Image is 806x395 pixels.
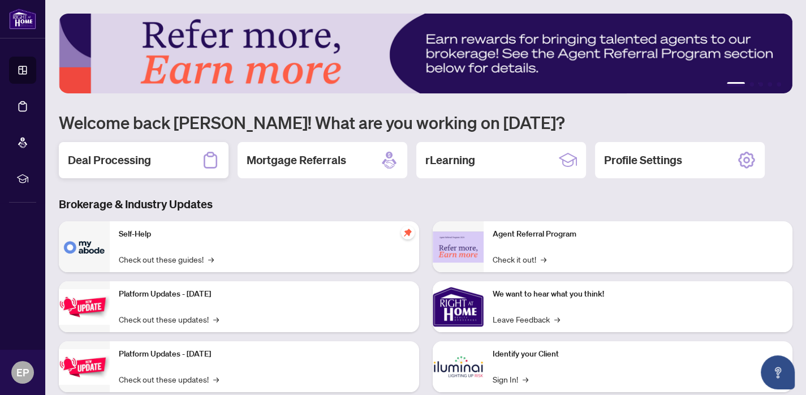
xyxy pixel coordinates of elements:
[493,313,560,325] a: Leave Feedback→
[208,253,214,265] span: →
[604,152,682,168] h2: Profile Settings
[749,82,754,87] button: 2
[119,288,410,300] p: Platform Updates - [DATE]
[401,226,415,239] span: pushpin
[119,228,410,241] p: Self-Help
[16,364,29,380] span: EP
[9,8,36,29] img: logo
[119,313,219,325] a: Check out these updates!→
[493,288,784,300] p: We want to hear what you think!
[523,373,528,385] span: →
[119,253,214,265] a: Check out these guides!→
[119,373,219,385] a: Check out these updates!→
[425,152,475,168] h2: rLearning
[493,253,546,265] a: Check it out!→
[554,313,560,325] span: →
[761,355,795,389] button: Open asap
[727,82,745,87] button: 1
[59,14,792,93] img: Slide 0
[59,196,792,212] h3: Brokerage & Industry Updates
[768,82,772,87] button: 4
[493,228,784,241] p: Agent Referral Program
[777,82,781,87] button: 5
[68,152,151,168] h2: Deal Processing
[433,231,484,263] img: Agent Referral Program
[213,313,219,325] span: →
[247,152,346,168] h2: Mortgage Referrals
[59,349,110,385] img: Platform Updates - July 8, 2025
[758,82,763,87] button: 3
[493,348,784,360] p: Identify your Client
[119,348,410,360] p: Platform Updates - [DATE]
[433,341,484,392] img: Identify your Client
[213,373,219,385] span: →
[541,253,546,265] span: →
[59,289,110,325] img: Platform Updates - July 21, 2025
[59,111,792,133] h1: Welcome back [PERSON_NAME]! What are you working on [DATE]?
[433,281,484,332] img: We want to hear what you think!
[493,373,528,385] a: Sign In!→
[59,221,110,272] img: Self-Help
